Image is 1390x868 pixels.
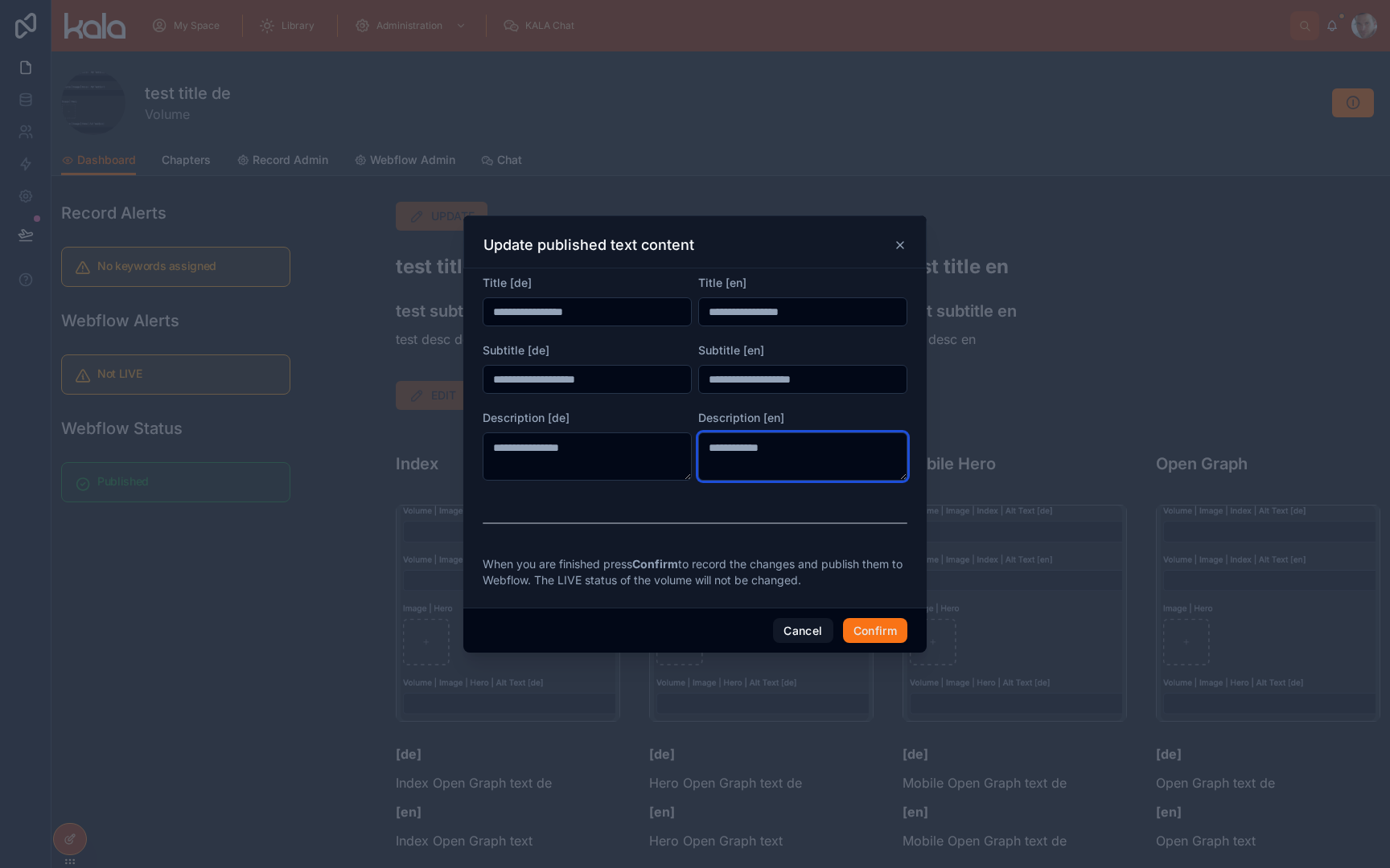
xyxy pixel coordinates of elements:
span: Title [de] [483,276,532,289]
button: Cancel [773,618,833,644]
span: Subtitle [en] [698,343,764,357]
button: Confirm [843,618,907,644]
h3: Update published text content [483,235,694,255]
span: Subtitle [de] [483,343,549,357]
span: Description [en] [698,411,784,424]
strong: Confirm [632,557,678,571]
span: Title [en] [698,276,746,289]
span: Description [de] [483,411,570,424]
span: When you are finished press to record the changes and publish them to Webflow. The LIVE status of... [483,557,903,587]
